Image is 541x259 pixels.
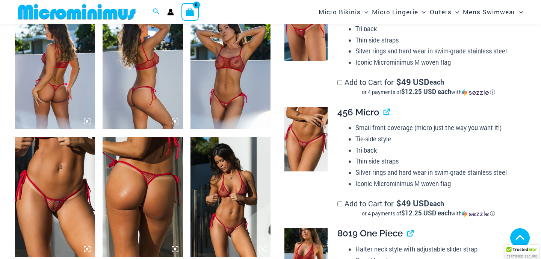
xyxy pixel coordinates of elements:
[430,2,452,21] span: Outers
[337,198,520,217] label: Add to Cart for
[355,45,520,57] li: Silver rings and hard wear in swim-grade stainless steel
[337,210,520,217] div: or 4 payments of$12.25 USD eachwithSezzle Click to learn more about Sezzle
[462,89,489,96] img: Sezzle
[461,2,525,21] a: Mens SwimwearMenu ToggleMenu Toggle
[167,9,174,15] a: Account icon link
[15,9,95,129] img: Summer Storm Red 332 Crop Top 449 Thong
[462,211,489,217] img: Sezzle
[316,1,526,23] nav: Site Navigation
[361,2,368,21] span: Menu Toggle
[515,2,523,21] span: Menu Toggle
[337,228,403,239] span: 8019 One Piece
[401,87,451,96] span: $12.25 USD each
[337,107,379,118] span: 456 Micro
[372,2,418,21] span: Micro Lingerie
[463,2,515,21] span: Mens Swimwear
[153,7,160,17] a: Search icon link
[181,3,199,20] a: View Shopping Cart, empty
[337,88,520,96] div: or 4 payments of with
[396,78,429,86] span: 49 USD
[452,2,459,21] span: Menu Toggle
[284,107,327,172] img: Summer Storm Red 456 Micro
[355,178,520,189] li: Iconic Microminimus M woven flag
[190,137,270,257] img: Summer Storm Red 312 Tri Top 456 Micro
[429,200,444,207] span: each
[337,88,520,96] div: or 4 payments of$12.25 USD eachwithSezzle Click to learn more about Sezzle
[355,57,520,68] li: Iconic Microminimus M woven flag
[190,9,270,129] img: Summer Storm Red 332 Crop Top 449 Thong
[428,2,461,21] a: OutersMenu ToggleMenu Toggle
[337,77,520,96] label: Add to Cart for
[355,35,520,46] li: Thin side straps
[355,167,520,178] li: Silver rings and hard wear in swim-grade stainless steel
[355,145,520,156] li: Tri-back
[103,9,183,129] img: Summer Storm Red 332 Crop Top 449 Thong
[505,245,539,259] div: TrustedSite Certified
[337,210,520,217] div: or 4 payments of with
[396,200,429,207] span: 49 USD
[401,209,451,217] span: $12.25 USD each
[355,122,520,133] li: Small front coverage (micro just the way you want it!)
[337,201,342,206] input: Add to Cart for$49 USD eachor 4 payments of$12.25 USD eachwithSezzle Click to learn more about Se...
[355,156,520,167] li: Thin side straps
[355,23,520,35] li: Tri back
[355,133,520,145] li: Tie-side style
[103,137,183,257] img: Summer Storm Red 456 Micro
[15,137,95,257] img: Summer Storm Red 456 Micro
[337,80,342,85] input: Add to Cart for$49 USD eachor 4 payments of$12.25 USD eachwithSezzle Click to learn more about Se...
[429,78,444,86] span: each
[15,3,139,20] img: MM SHOP LOGO FLAT
[317,2,370,21] a: Micro BikinisMenu ToggleMenu Toggle
[396,198,401,209] span: $
[355,244,520,255] li: Halter neck style with adjustable slider strap
[396,76,401,87] span: $
[319,2,361,21] span: Micro Bikinis
[418,2,426,21] span: Menu Toggle
[370,2,428,21] a: Micro LingerieMenu ToggleMenu Toggle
